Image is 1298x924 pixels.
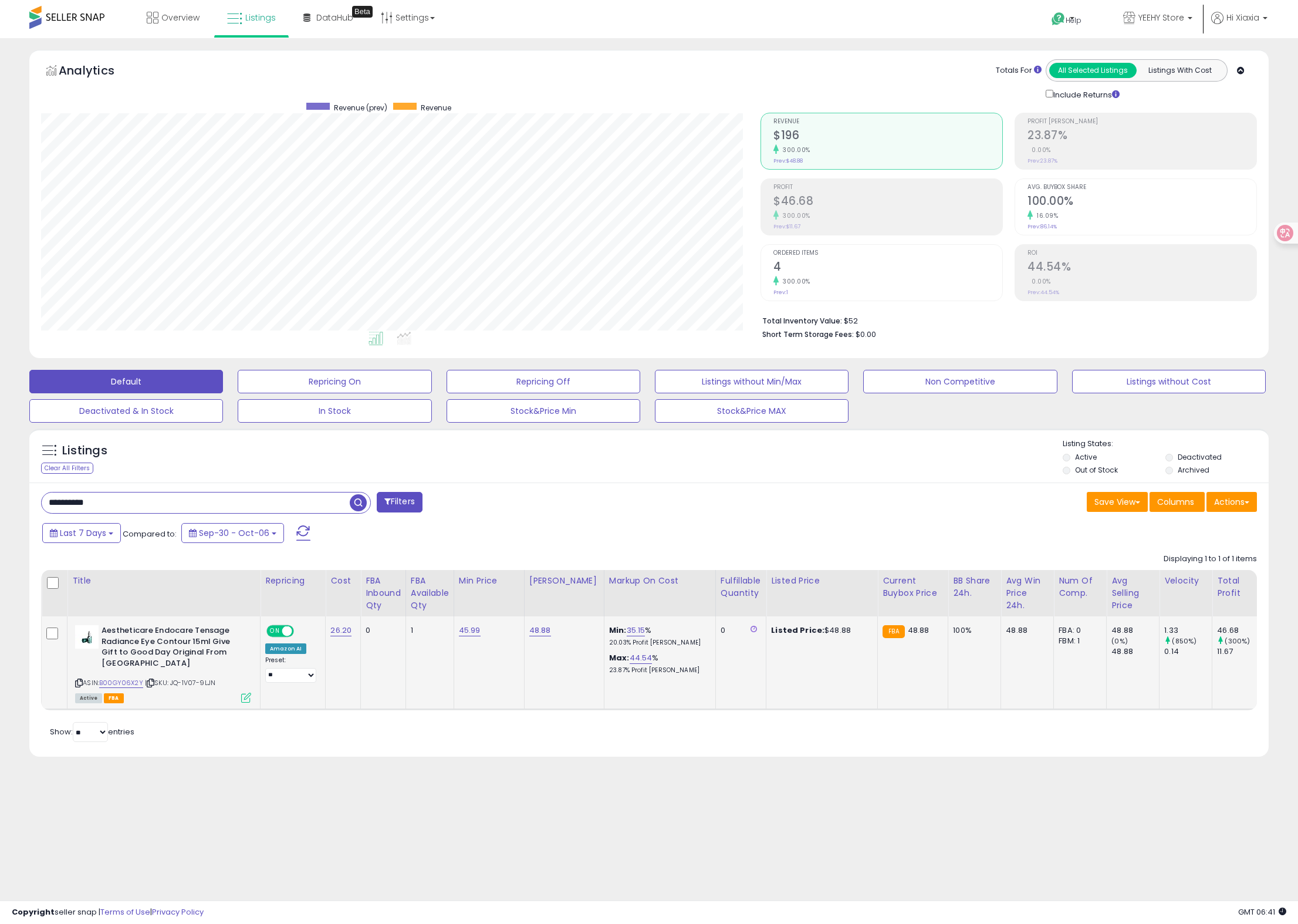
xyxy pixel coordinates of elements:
[123,528,177,539] span: Compared to:
[377,492,422,512] button: Filters
[1150,492,1205,512] button: Columns
[238,370,431,393] button: Repricing On
[721,575,761,599] div: Fulfillable Quantity
[265,575,320,587] div: Repricing
[779,146,810,154] small: 300.00%
[883,625,904,638] small: FBA
[1027,119,1256,125] span: Profit [PERSON_NAME]
[316,12,353,23] span: DataHub
[604,570,715,616] th: The percentage added to the cost of goods (COGS) that forms the calculator for Min & Max prices.
[953,625,992,636] div: 100%
[908,625,929,636] span: 48.88
[1027,250,1256,257] span: ROI
[1172,636,1196,646] small: (850%)
[1136,63,1223,78] button: Listings With Cost
[1027,146,1051,154] small: 0.00%
[609,625,627,636] b: Min:
[1178,452,1222,462] label: Deactivated
[1027,277,1051,286] small: 0.00%
[1226,12,1259,23] span: Hi Xiaxia
[366,625,397,636] div: 0
[1063,439,1269,450] p: Listing States:
[773,250,1002,257] span: Ordered Items
[721,625,757,636] div: 0
[630,652,653,664] a: 44.54
[609,653,707,675] div: %
[773,194,1002,210] h2: $46.68
[1006,625,1045,636] div: 48.88
[1075,452,1097,462] label: Active
[411,575,449,612] div: FBA Available Qty
[59,62,137,82] h5: Analytics
[1075,465,1118,475] label: Out of Stock
[863,370,1057,393] button: Non Competitive
[50,726,134,737] span: Show: entries
[352,6,373,18] div: Tooltip anchor
[996,65,1042,76] div: Totals For
[1027,157,1057,164] small: Prev: 23.87%
[459,625,481,636] a: 45.99
[1006,575,1049,612] div: Avg Win Price 24h.
[199,527,269,539] span: Sep-30 - Oct-06
[330,575,356,587] div: Cost
[1217,575,1260,599] div: Total Profit
[411,625,445,636] div: 1
[447,370,640,393] button: Repricing Off
[238,399,431,423] button: In Stock
[42,523,121,543] button: Last 7 Days
[762,316,842,326] b: Total Inventory Value:
[1049,63,1137,78] button: All Selected Listings
[609,575,711,587] div: Markup on Cost
[62,443,107,459] h5: Listings
[762,329,854,339] b: Short Term Storage Fees:
[334,103,387,113] span: Revenue (prev)
[75,693,102,703] span: All listings currently available for purchase on Amazon
[181,523,284,543] button: Sep-30 - Oct-06
[265,643,306,654] div: Amazon AI
[366,575,401,612] div: FBA inbound Qty
[1042,3,1104,38] a: Help
[1059,575,1101,599] div: Num of Comp.
[60,527,106,539] span: Last 7 Days
[1157,496,1194,508] span: Columns
[1027,184,1256,191] span: Avg. Buybox Share
[1087,492,1148,512] button: Save View
[1164,646,1212,657] div: 0.14
[953,575,996,599] div: BB Share 24h.
[29,399,223,423] button: Deactivated & In Stock
[41,463,93,474] div: Clear All Filters
[1164,625,1212,636] div: 1.33
[145,678,215,687] span: | SKU: JQ-1V07-9LJN
[773,129,1002,144] h2: $196
[883,575,943,599] div: Current Buybox Price
[265,656,316,683] div: Preset:
[1027,194,1256,210] h2: 100.00%
[773,223,800,230] small: Prev: $11.67
[102,625,244,672] b: Aestheticare Endocare Tensage Radiance Eye Contour 15ml Give Gift to Good Day Original From [GEOG...
[1217,646,1265,657] div: 11.67
[773,157,803,164] small: Prev: $48.88
[609,639,707,647] p: 20.03% Profit [PERSON_NAME]
[245,12,276,23] span: Listings
[1027,129,1256,144] h2: 23.87%
[1178,465,1209,475] label: Archived
[773,289,788,296] small: Prev: 1
[856,329,876,340] span: $0.00
[1027,260,1256,276] h2: 44.54%
[1051,12,1066,26] i: Get Help
[1111,636,1128,646] small: (0%)
[627,625,645,636] a: 35.15
[99,678,143,688] a: B00GY06X2Y
[609,666,707,675] p: 23.87% Profit [PERSON_NAME]
[1138,12,1184,23] span: YEEHY Store
[529,575,599,587] div: [PERSON_NAME]
[330,625,351,636] a: 26.20
[1059,636,1097,646] div: FBM: 1
[104,693,124,703] span: FBA
[773,184,1002,191] span: Profit
[771,575,873,587] div: Listed Price
[762,313,1248,327] li: $52
[779,211,810,220] small: 300.00%
[1027,289,1059,296] small: Prev: 44.54%
[1225,636,1250,646] small: (300%)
